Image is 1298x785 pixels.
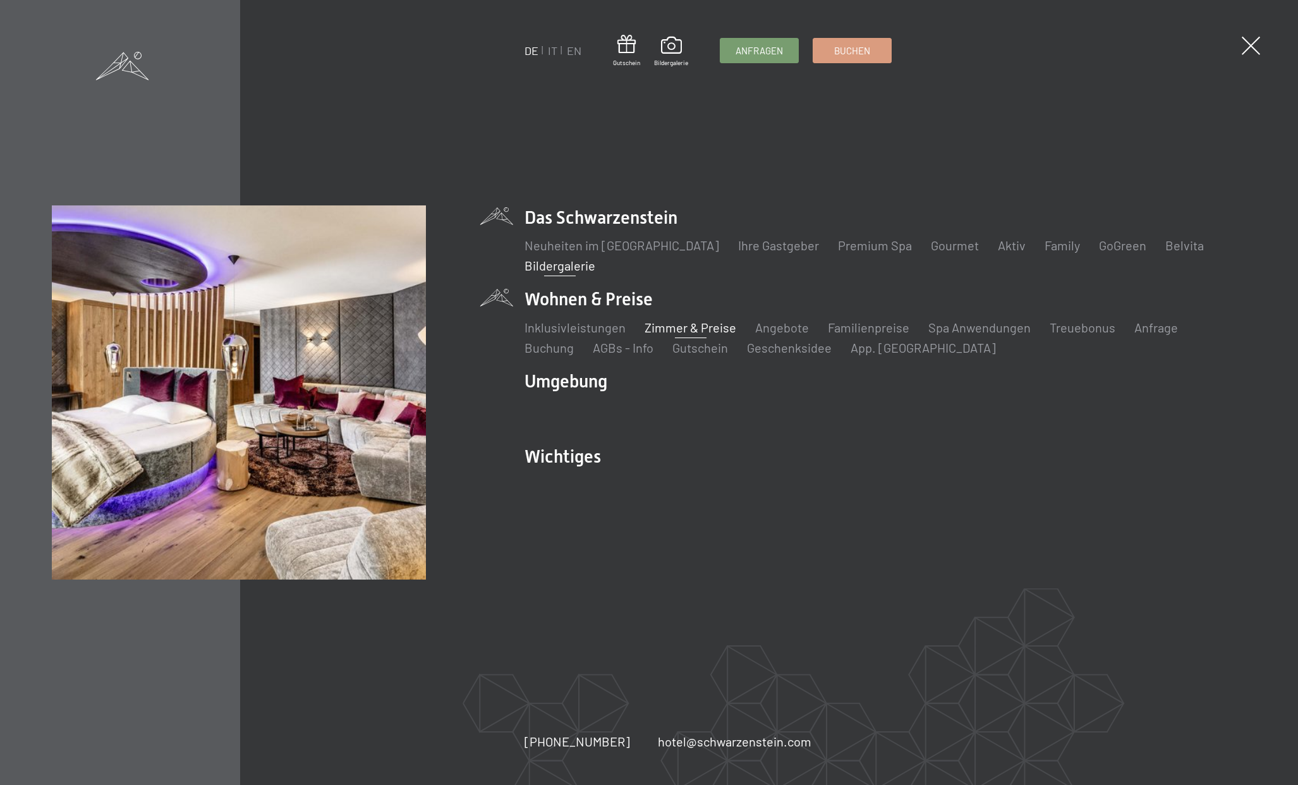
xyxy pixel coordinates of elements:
a: hotel@schwarzenstein.com [658,733,811,750]
a: Gutschein [672,340,728,355]
span: Bildergalerie [654,58,688,67]
a: Angebote [755,320,809,335]
a: App. [GEOGRAPHIC_DATA] [851,340,996,355]
a: Premium Spa [838,238,912,253]
a: Geschenksidee [747,340,832,355]
a: Familienpreise [828,320,909,335]
span: Anfragen [736,44,783,58]
a: [PHONE_NUMBER] [525,733,630,750]
a: Bildergalerie [525,258,595,273]
a: Treuebonus [1050,320,1115,335]
a: Family [1045,238,1080,253]
a: Neuheiten im [GEOGRAPHIC_DATA] [525,238,719,253]
span: Buchen [834,44,870,58]
a: Gutschein [613,35,640,67]
a: Anfrage [1134,320,1178,335]
a: IT [548,44,557,58]
a: Zimmer & Preise [645,320,736,335]
a: Gourmet [931,238,979,253]
a: Spa Anwendungen [928,320,1031,335]
a: Bildergalerie [654,37,688,67]
a: Aktiv [998,238,1026,253]
img: Bildergalerie [52,205,425,579]
span: [PHONE_NUMBER] [525,734,630,749]
a: Belvita [1165,238,1204,253]
a: AGBs - Info [593,340,653,355]
a: Anfragen [720,39,798,63]
span: Gutschein [613,58,640,67]
a: GoGreen [1099,238,1146,253]
a: Inklusivleistungen [525,320,626,335]
a: EN [567,44,581,58]
a: Ihre Gastgeber [738,238,819,253]
a: Buchung [525,340,574,355]
a: DE [525,44,538,58]
a: Buchen [813,39,891,63]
